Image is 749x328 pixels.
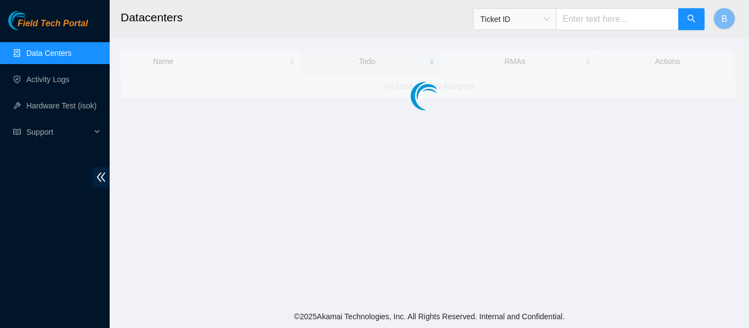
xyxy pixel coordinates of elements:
input: Enter text here... [556,8,679,30]
a: Hardware Test (isok) [26,101,97,110]
span: double-left [93,167,110,187]
span: search [687,14,696,25]
a: Data Centers [26,49,71,57]
img: Akamai Technologies [8,11,55,30]
span: B [722,12,728,26]
button: search [678,8,705,30]
button: B [713,8,735,30]
span: Support [26,121,91,143]
a: Activity Logs [26,75,70,84]
footer: © 2025 Akamai Technologies, Inc. All Rights Reserved. Internal and Confidential. [110,305,749,328]
a: Akamai TechnologiesField Tech Portal [8,20,88,34]
span: Field Tech Portal [18,19,88,29]
span: read [13,128,21,136]
span: Ticket ID [480,11,549,27]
